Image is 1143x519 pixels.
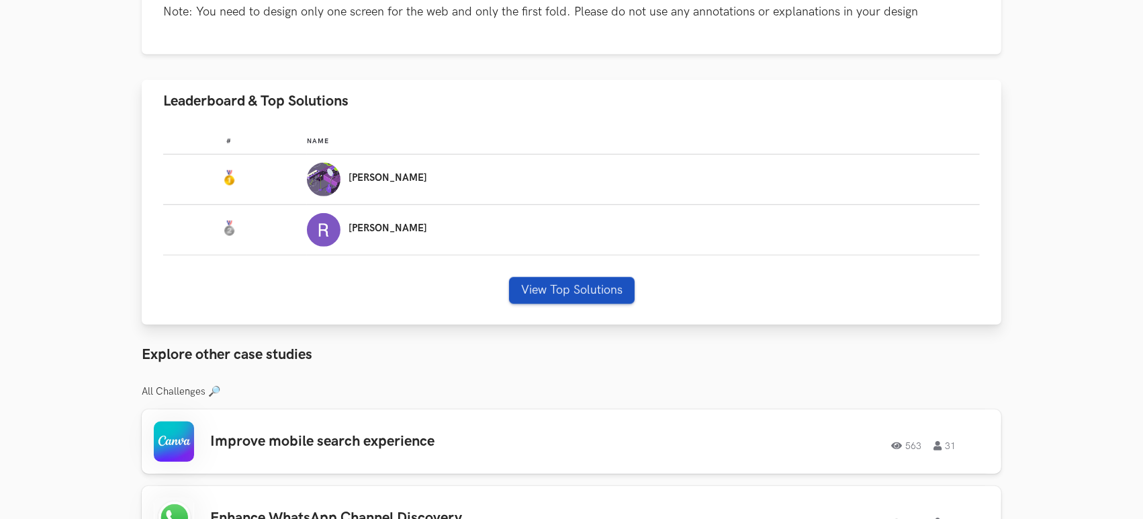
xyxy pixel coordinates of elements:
[891,441,921,450] span: 563
[933,441,956,450] span: 31
[210,433,592,450] h3: Improve mobile search experience
[163,92,349,110] span: Leaderboard & Top Solutions
[163,126,980,255] table: Leaderboard
[307,213,340,247] img: Profile photo
[142,386,1001,398] h3: All Challenges 🔎
[349,173,427,184] p: [PERSON_NAME]
[221,170,237,186] img: Gold Medal
[349,223,427,234] p: [PERSON_NAME]
[226,137,232,145] span: #
[142,346,1001,364] h3: Explore other case studies
[142,122,1001,325] div: Leaderboard & Top Solutions
[307,137,329,145] span: Name
[142,80,1001,122] button: Leaderboard & Top Solutions
[509,277,635,304] button: View Top Solutions
[221,221,237,237] img: Silver Medal
[307,163,340,196] img: Profile photo
[142,409,1001,474] a: Improve mobile search experience56331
